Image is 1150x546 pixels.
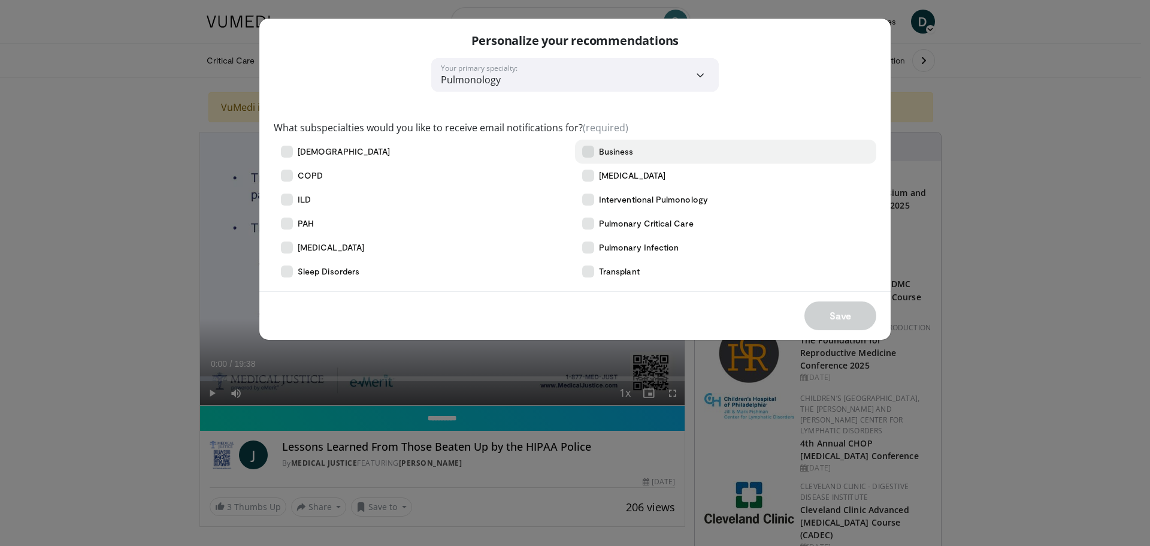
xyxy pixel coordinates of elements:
label: What subspecialties would you like to receive email notifications for? [274,120,628,135]
span: Business [599,146,634,158]
p: Personalize your recommendations [471,33,679,49]
span: COPD [298,170,323,182]
span: Pulmonary Infection [599,242,679,254]
span: Transplant [599,266,640,277]
span: [MEDICAL_DATA] [298,242,364,254]
span: Pulmonary Critical Care [599,218,694,230]
span: [MEDICAL_DATA] [599,170,665,182]
span: (required) [583,121,628,134]
span: PAH [298,218,314,230]
span: Interventional Pulmonology [599,194,708,206]
span: Sleep Disorders [298,266,359,277]
span: ILD [298,194,311,206]
span: [DEMOGRAPHIC_DATA] [298,146,390,158]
